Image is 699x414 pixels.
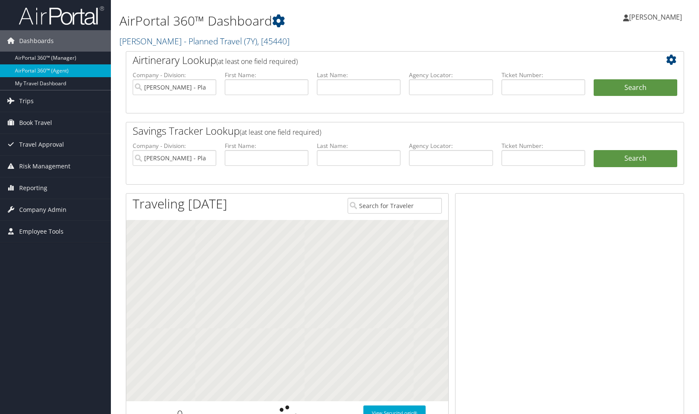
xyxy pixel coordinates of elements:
[19,90,34,112] span: Trips
[119,12,500,30] h1: AirPortal 360™ Dashboard
[19,177,47,199] span: Reporting
[240,127,321,137] span: (at least one field required)
[409,142,493,150] label: Agency Locator:
[19,199,67,220] span: Company Admin
[317,71,400,79] label: Last Name:
[623,4,690,30] a: [PERSON_NAME]
[317,142,400,150] label: Last Name:
[409,71,493,79] label: Agency Locator:
[257,35,290,47] span: , [ 45440 ]
[133,150,216,166] input: search accounts
[502,71,585,79] label: Ticket Number:
[629,12,682,22] span: [PERSON_NAME]
[19,221,64,242] span: Employee Tools
[216,57,298,66] span: (at least one field required)
[244,35,257,47] span: ( 7Y )
[348,198,442,214] input: Search for Traveler
[133,124,631,138] h2: Savings Tracker Lookup
[594,150,677,167] a: Search
[19,30,54,52] span: Dashboards
[502,142,585,150] label: Ticket Number:
[133,195,227,213] h1: Traveling [DATE]
[133,142,216,150] label: Company - Division:
[119,35,290,47] a: [PERSON_NAME] - Planned Travel
[19,112,52,133] span: Book Travel
[594,79,677,96] button: Search
[19,134,64,155] span: Travel Approval
[19,6,104,26] img: airportal-logo.png
[225,142,308,150] label: First Name:
[133,53,631,67] h2: Airtinerary Lookup
[133,71,216,79] label: Company - Division:
[19,156,70,177] span: Risk Management
[225,71,308,79] label: First Name:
